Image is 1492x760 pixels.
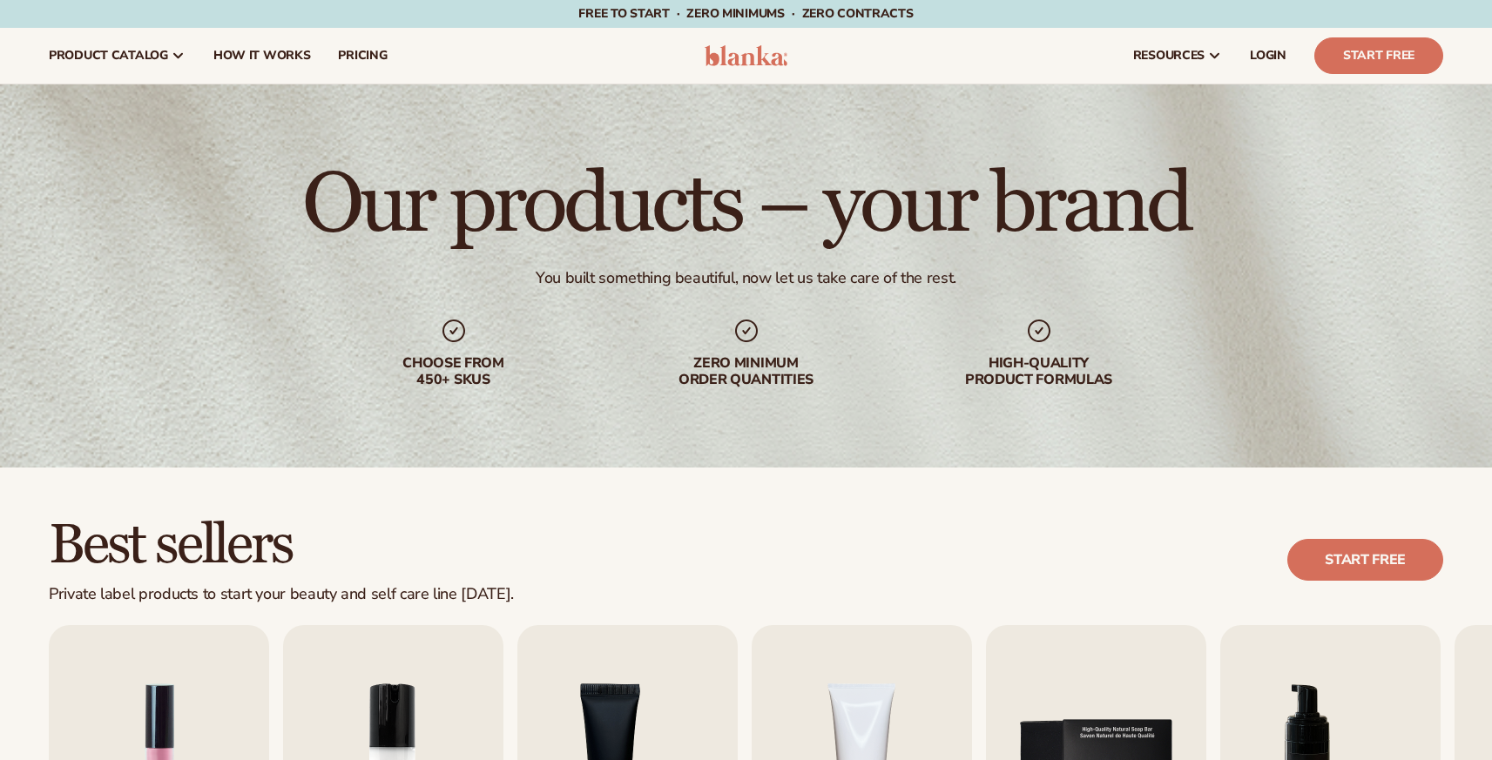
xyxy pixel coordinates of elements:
h1: Our products – your brand [302,164,1190,247]
span: Free to start · ZERO minimums · ZERO contracts [578,5,913,22]
a: product catalog [35,28,199,84]
a: Start Free [1314,37,1443,74]
a: How It Works [199,28,325,84]
div: Choose from 450+ Skus [342,355,565,388]
div: High-quality product formulas [928,355,1151,388]
a: pricing [324,28,401,84]
span: How It Works [213,49,311,63]
a: LOGIN [1236,28,1300,84]
img: logo [705,45,787,66]
span: pricing [338,49,387,63]
span: LOGIN [1250,49,1286,63]
div: Zero minimum order quantities [635,355,858,388]
a: Start free [1287,539,1443,581]
div: You built something beautiful, now let us take care of the rest. [536,268,956,288]
div: Private label products to start your beauty and self care line [DATE]. [49,585,514,604]
a: resources [1119,28,1236,84]
h2: Best sellers [49,516,514,575]
span: resources [1133,49,1205,63]
span: product catalog [49,49,168,63]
